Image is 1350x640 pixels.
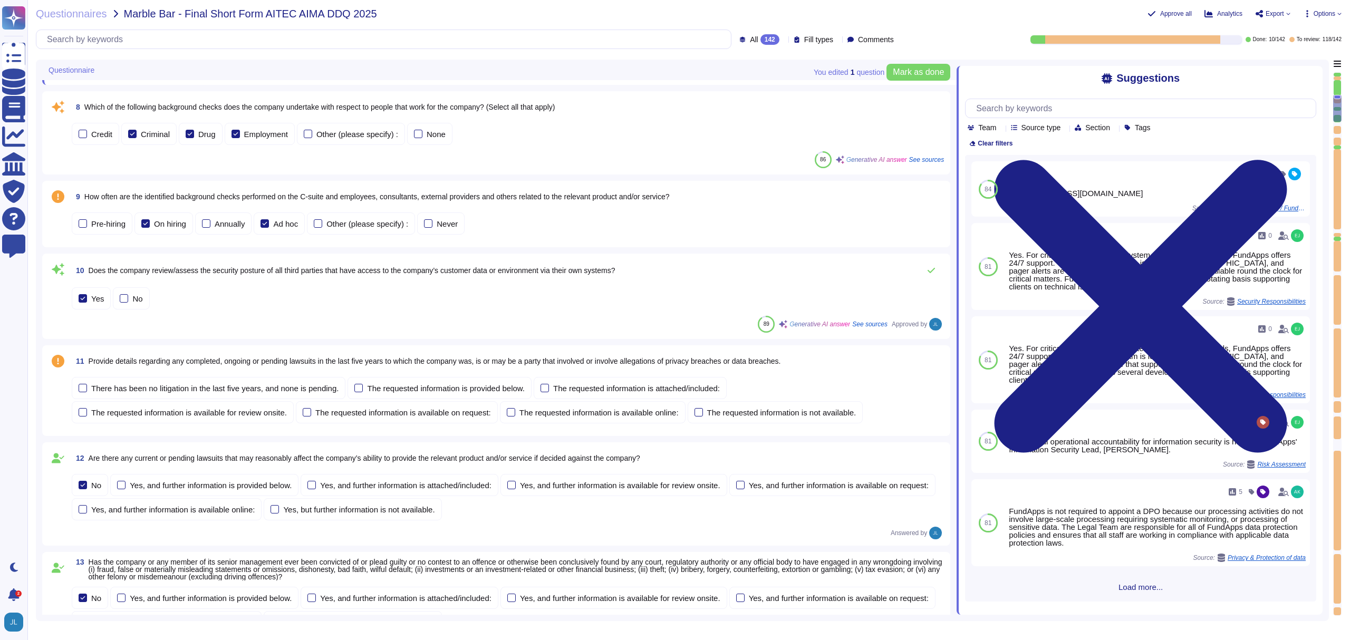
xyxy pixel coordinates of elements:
[1160,11,1192,17] span: Approve all
[91,130,112,138] div: Credit
[789,321,850,327] span: Generative AI answer
[84,192,670,201] span: How often are the identified background checks performed on the C-suite and employees, consultant...
[91,506,255,513] div: Yes, and further information is available online:
[971,99,1316,118] input: Search by keywords
[437,220,458,228] div: Never
[154,220,186,228] div: On hiring
[1193,554,1306,562] span: Source:
[707,409,856,416] div: The requested information is not available.
[760,34,779,45] div: 142
[814,69,884,76] span: You edited question
[72,267,84,274] span: 10
[520,481,720,489] div: Yes, and further information is available for review onsite.
[91,481,101,489] div: No
[124,8,377,19] span: Marble Bar - Final Short Form AITEC AIMA DDQ 2025
[1291,486,1304,498] img: user
[891,530,927,536] span: Answered by
[72,103,80,111] span: 8
[198,130,216,138] div: Drug
[91,295,104,303] div: Yes
[929,318,942,331] img: user
[320,481,491,489] div: Yes, and further information is attached/included:
[4,613,23,632] img: user
[1297,37,1320,42] span: To review:
[553,384,720,392] div: The requested information is attached/included:
[886,64,950,81] button: Mark as done
[315,409,491,416] div: The requested information is available on request:
[72,357,84,365] span: 11
[750,36,758,43] span: All
[749,594,929,602] div: Yes, and further information is available on request:
[89,454,640,462] span: Are there any current or pending lawsuits that may reasonably affect the company’s ability to pro...
[1291,416,1304,429] img: user
[316,130,398,138] div: Other (please specify) :
[91,409,287,416] div: The requested information is available for review onsite.
[893,68,944,76] span: Mark as done
[985,186,991,192] span: 84
[1291,323,1304,335] img: user
[427,130,446,138] div: None
[49,66,94,74] span: Questionnaire
[1217,11,1242,17] span: Analytics
[985,438,991,444] span: 81
[851,69,855,76] b: 1
[1269,37,1285,42] span: 10 / 142
[820,157,826,162] span: 86
[89,357,781,365] span: Provide details regarding any completed, ongoing or pending lawsuits in the last five years to wh...
[1291,229,1304,242] img: user
[244,130,288,138] div: Employment
[132,295,142,303] div: No
[72,454,84,462] span: 12
[1228,555,1306,561] span: Privacy & Protection of data
[72,193,80,200] span: 9
[130,594,292,602] div: Yes, and further information is provided below.
[985,357,991,363] span: 81
[42,30,731,49] input: Search by keywords
[846,157,907,163] span: Generative AI answer
[520,594,720,602] div: Yes, and further information is available for review onsite.
[929,527,942,539] img: user
[91,220,126,228] div: Pre-hiring
[273,220,298,228] div: Ad hoc
[72,558,84,566] span: 13
[764,321,769,327] span: 89
[367,384,525,392] div: The requested information is provided below.
[36,8,107,19] span: Questionnaires
[1314,11,1335,17] span: Options
[892,321,927,327] span: Approved by
[985,520,991,526] span: 81
[91,384,339,392] div: There has been no litigation in the last five years, and none is pending.
[1323,37,1342,42] span: 118 / 142
[1147,9,1192,18] button: Approve all
[84,103,555,111] span: Which of the following background checks does the company undertake with respect to people that w...
[89,558,942,581] span: Has the company or any member of its senior management ever been convicted of or plead guilty or ...
[2,610,31,634] button: user
[965,583,1316,591] span: Load more...
[909,157,944,163] span: See sources
[215,220,245,228] div: Annually
[1204,9,1242,18] button: Analytics
[326,220,408,228] div: Other (please specify) :
[1266,11,1284,17] span: Export
[141,130,170,138] div: Criminal
[858,36,894,43] span: Comments
[852,321,888,327] span: See sources
[89,266,615,275] span: Does the company review/assess the security posture of all third parties that have access to the ...
[320,594,491,602] div: Yes, and further information is attached/included:
[519,409,679,416] div: The requested information is available online:
[985,264,991,270] span: 81
[749,481,929,489] div: Yes, and further information is available on request:
[91,594,101,602] div: No
[283,506,435,513] div: Yes, but further information is not available.
[130,481,292,489] div: Yes, and further information is provided below.
[1253,37,1267,42] span: Done:
[15,590,22,597] div: 2
[804,36,833,43] span: Fill types
[1009,507,1306,547] div: FundApps is not required to appoint a DPO because our processing activities do not involve large-...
